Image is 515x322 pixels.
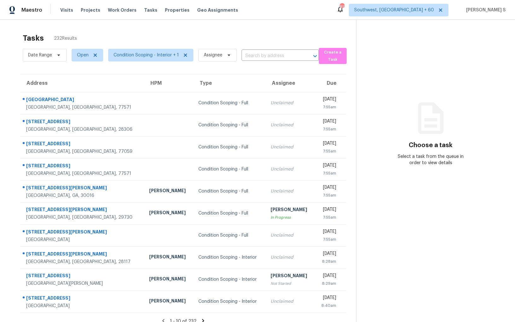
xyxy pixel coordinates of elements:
[26,280,139,287] div: [GEOGRAPHIC_DATA][PERSON_NAME]
[242,51,301,61] input: Search by address
[320,302,336,309] div: 8:40am
[20,74,144,92] th: Address
[26,206,139,214] div: [STREET_ADDRESS][PERSON_NAME]
[319,48,347,64] button: Create a Task
[271,273,310,280] div: [PERSON_NAME]
[394,153,468,166] div: Select a task from the queue in order to view details
[315,74,346,92] th: Due
[26,185,139,193] div: [STREET_ADDRESS][PERSON_NAME]
[193,74,266,92] th: Type
[271,100,310,106] div: Unclaimed
[320,250,336,258] div: [DATE]
[322,49,343,63] span: Create a Task
[320,118,336,126] div: [DATE]
[26,126,139,133] div: [GEOGRAPHIC_DATA], [GEOGRAPHIC_DATA], 28306
[60,7,73,13] span: Visits
[266,74,315,92] th: Assignee
[114,52,179,58] span: Condition Scoping - Interior + 1
[149,210,188,217] div: [PERSON_NAME]
[26,214,139,221] div: [GEOGRAPHIC_DATA], [GEOGRAPHIC_DATA], 29730
[198,188,260,194] div: Condition Scoping - Full
[198,232,260,239] div: Condition Scoping - Full
[144,8,157,12] span: Tasks
[28,52,52,58] span: Date Range
[149,298,188,306] div: [PERSON_NAME]
[320,214,336,221] div: 7:55am
[26,141,139,148] div: [STREET_ADDRESS]
[198,276,260,283] div: Condition Scoping - Interior
[198,122,260,128] div: Condition Scoping - Full
[320,273,336,280] div: [DATE]
[26,295,139,303] div: [STREET_ADDRESS]
[320,258,336,265] div: 8:28am
[26,251,139,259] div: [STREET_ADDRESS][PERSON_NAME]
[54,35,77,42] span: 232 Results
[271,166,310,172] div: Unclaimed
[198,144,260,150] div: Condition Scoping - Full
[149,187,188,195] div: [PERSON_NAME]
[198,254,260,261] div: Condition Scoping - Interior
[198,298,260,305] div: Condition Scoping - Interior
[144,74,193,92] th: HPM
[26,237,139,243] div: [GEOGRAPHIC_DATA]
[320,148,336,154] div: 7:55am
[320,126,336,132] div: 7:55am
[204,52,222,58] span: Assignee
[26,259,139,265] div: [GEOGRAPHIC_DATA], [GEOGRAPHIC_DATA], 28117
[320,96,336,104] div: [DATE]
[26,303,139,309] div: [GEOGRAPHIC_DATA]
[26,148,139,155] div: [GEOGRAPHIC_DATA], [GEOGRAPHIC_DATA], 77059
[271,214,310,221] div: In Progress
[320,280,336,287] div: 8:29am
[26,170,139,177] div: [GEOGRAPHIC_DATA], [GEOGRAPHIC_DATA], 77571
[26,163,139,170] div: [STREET_ADDRESS]
[165,7,190,13] span: Properties
[354,7,434,13] span: Southwest, [GEOGRAPHIC_DATA] + 60
[320,162,336,170] div: [DATE]
[320,228,336,236] div: [DATE]
[271,254,310,261] div: Unclaimed
[320,295,336,302] div: [DATE]
[340,4,344,10] div: 812
[271,206,310,214] div: [PERSON_NAME]
[197,7,238,13] span: Geo Assignments
[320,206,336,214] div: [DATE]
[320,170,336,176] div: 7:55am
[81,7,100,13] span: Projects
[320,192,336,198] div: 7:55am
[320,104,336,110] div: 7:55am
[271,122,310,128] div: Unclaimed
[26,193,139,199] div: [GEOGRAPHIC_DATA], GA, 30016
[271,298,310,305] div: Unclaimed
[77,52,89,58] span: Open
[26,273,139,280] div: [STREET_ADDRESS]
[26,229,139,237] div: [STREET_ADDRESS][PERSON_NAME]
[149,276,188,284] div: [PERSON_NAME]
[26,96,139,104] div: [GEOGRAPHIC_DATA]
[271,188,310,194] div: Unclaimed
[271,144,310,150] div: Unclaimed
[198,210,260,216] div: Condition Scoping - Full
[26,118,139,126] div: [STREET_ADDRESS]
[108,7,137,13] span: Work Orders
[320,236,336,243] div: 7:55am
[198,166,260,172] div: Condition Scoping - Full
[320,140,336,148] div: [DATE]
[198,100,260,106] div: Condition Scoping - Full
[23,35,44,41] h2: Tasks
[409,142,453,148] h3: Choose a task
[26,104,139,111] div: [GEOGRAPHIC_DATA], [GEOGRAPHIC_DATA], 77571
[149,254,188,262] div: [PERSON_NAME]
[271,280,310,287] div: Not Started
[464,7,506,13] span: [PERSON_NAME] S
[311,52,319,60] button: Open
[21,7,42,13] span: Maestro
[271,232,310,239] div: Unclaimed
[320,184,336,192] div: [DATE]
